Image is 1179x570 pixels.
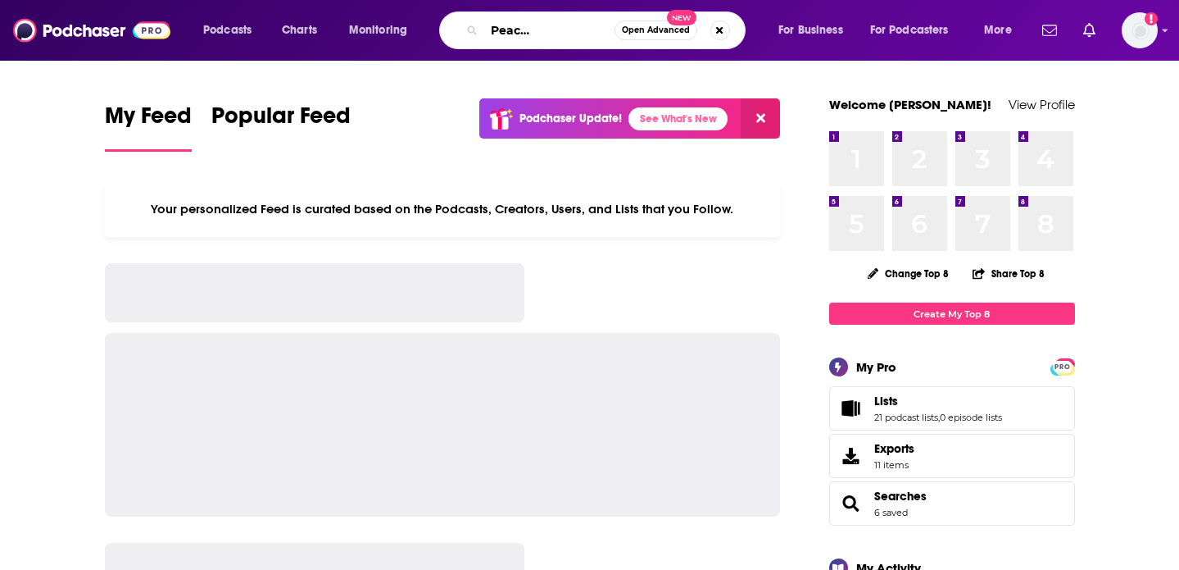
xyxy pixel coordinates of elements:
[856,359,896,375] div: My Pro
[940,412,1002,423] a: 0 episode lists
[455,11,761,49] div: Search podcasts, credits, & more...
[858,263,959,284] button: Change Top 8
[984,19,1012,42] span: More
[859,17,973,43] button: open menu
[1053,361,1072,373] span: PRO
[778,19,843,42] span: For Business
[1122,12,1158,48] button: Show profile menu
[874,412,938,423] a: 21 podcast lists
[874,459,914,471] span: 11 items
[829,434,1075,478] a: Exports
[938,412,940,423] span: ,
[628,107,728,130] a: See What's New
[211,102,351,139] span: Popular Feed
[1122,12,1158,48] span: Logged in as megcassidy
[870,19,949,42] span: For Podcasters
[874,489,927,504] a: Searches
[614,21,697,40] button: Open AdvancedNew
[13,15,170,46] img: Podchaser - Follow, Share and Rate Podcasts
[874,441,914,456] span: Exports
[271,17,327,43] a: Charts
[835,397,868,420] a: Lists
[1036,16,1063,44] a: Show notifications dropdown
[338,17,429,43] button: open menu
[349,19,407,42] span: Monitoring
[484,17,614,43] input: Search podcasts, credits, & more...
[211,102,351,152] a: Popular Feed
[874,394,898,408] span: Lists
[105,102,192,139] span: My Feed
[622,26,690,34] span: Open Advanced
[192,17,273,43] button: open menu
[1009,97,1075,112] a: View Profile
[667,10,696,25] span: New
[1145,12,1158,25] svg: Add a profile image
[973,17,1032,43] button: open menu
[519,112,622,125] p: Podchaser Update!
[1122,12,1158,48] img: User Profile
[767,17,864,43] button: open menu
[829,303,1075,325] a: Create My Top 8
[1077,16,1102,44] a: Show notifications dropdown
[874,394,1002,408] a: Lists
[835,445,868,467] span: Exports
[829,386,1075,431] span: Lists
[835,492,868,515] a: Searches
[203,19,252,42] span: Podcasts
[874,507,908,518] a: 6 saved
[829,97,991,112] a: Welcome [PERSON_NAME]!
[972,258,1045,290] button: Share Top 8
[829,481,1075,526] span: Searches
[105,181,781,237] div: Your personalized Feed is curated based on the Podcasts, Creators, Users, and Lists that you Follow.
[282,19,317,42] span: Charts
[1053,360,1072,372] a: PRO
[105,102,192,152] a: My Feed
